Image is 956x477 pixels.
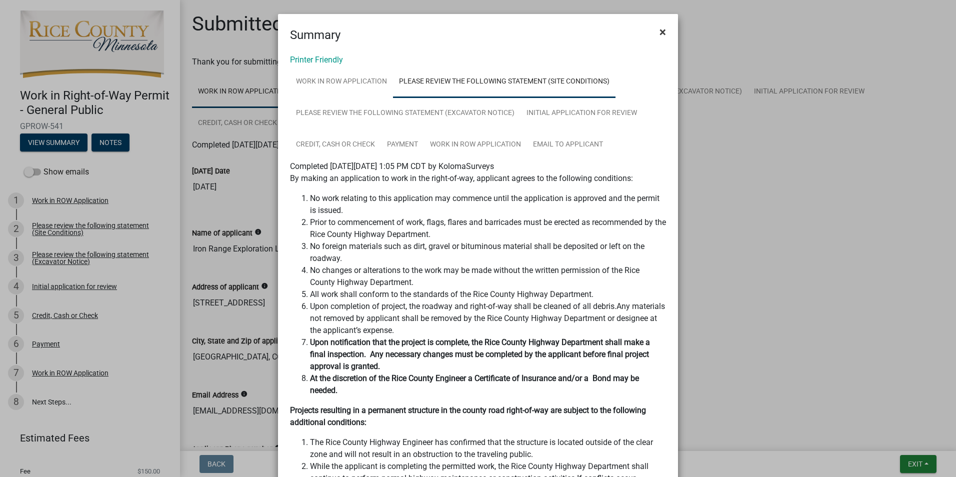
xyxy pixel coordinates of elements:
strong: Upon notification that the project is complete, the Rice County Highway Department shall make a f... [310,337,650,371]
a: Please review the following statement (Excavator Notice) [290,97,520,129]
button: Close [651,18,674,46]
p: By making an application to work in the right-of-way, applicant agrees to the following conditions: [290,172,666,184]
li: The Rice County Highway Engineer has confirmed that the structure is located outside of the clear... [310,436,666,460]
a: Work in ROW Application [424,129,527,161]
li: All work shall conform to the standards of the Rice County Highway Department. [310,288,666,300]
li: Upon completion of project, the roadway and right-of-way shall be cleaned of all debris.Any mater... [310,300,666,336]
span: × [659,25,666,39]
h4: Summary [290,26,340,44]
li: No foreign materials such as dirt, gravel or bituminous material shall be deposited or left on th... [310,240,666,264]
strong: Projects resulting in a permanent structure in the county road right-of-way are subject to the fo... [290,405,646,427]
span: Completed [DATE][DATE] 1:05 PM CDT by KolomaSurveys [290,161,494,171]
a: Please review the following statement (Site Conditions) [393,66,615,98]
strong: At the discretion of the Rice County Engineer a Certificate of Insurance and/or a Bond may be nee... [310,373,639,395]
a: Email to Applicant [527,129,609,161]
a: Printer Friendly [290,55,343,64]
a: Payment [381,129,424,161]
a: Credit, Cash or Check [290,129,381,161]
li: No changes or alterations to the work may be made without the written permission of the Rice Coun... [310,264,666,288]
li: Prior to commencement of work, flags, flares and barricades must be erected as recommended by the... [310,216,666,240]
a: Work in ROW Application [290,66,393,98]
li: No work relating to this application may commence until the application is approved and the permi... [310,192,666,216]
a: Initial application for review [520,97,643,129]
